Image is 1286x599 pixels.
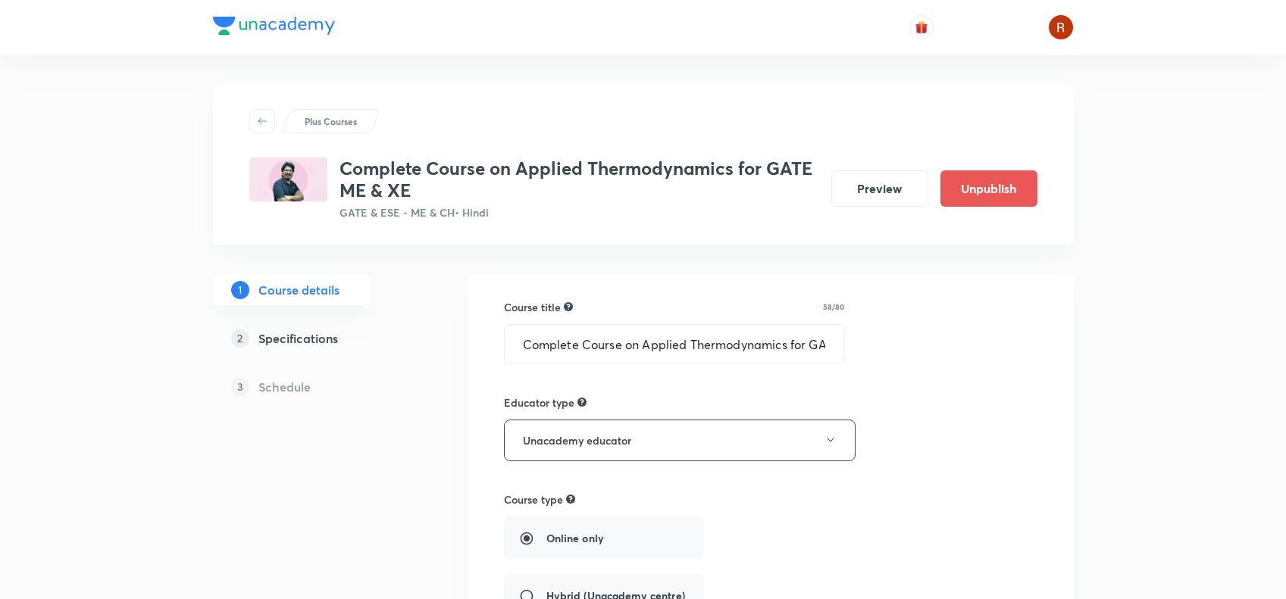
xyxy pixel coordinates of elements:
[231,281,249,299] p: 1
[305,114,357,128] p: Plus Courses
[258,378,311,396] h5: Schedule
[1048,14,1074,40] img: Rupsha chowdhury
[505,325,844,363] input: A great title is short, clear and descriptive
[504,420,856,461] button: Unacademy educator
[213,17,335,35] img: Company Logo
[258,329,338,348] h5: Specifications
[915,20,928,34] img: avatar
[213,323,419,354] a: 2Specifications
[909,15,934,39] button: avatar
[231,378,249,396] p: 3
[231,329,249,348] p: 2
[504,395,574,410] h6: Educator type
[940,170,1037,207] button: Unpublish
[258,281,339,299] h5: Course details
[249,158,327,201] img: 21B5BA32-9426-4C57-A260-0FA7DFEF054D_plus.png
[566,492,575,506] div: A hybrid course can have a mix of online and offline classes. These courses will have restricted ...
[823,303,844,310] p: 58/80
[339,158,819,201] h3: Complete Course on Applied Thermodynamics for GATE ME & XE
[577,395,587,409] div: Not allowed to edit
[504,491,563,507] h6: Course type
[339,204,819,220] p: GATE & ESE - ME & CH • Hindi
[504,299,561,315] h6: Course title
[831,170,928,207] button: Preview
[564,300,573,314] div: A great title is short, clear and descriptive
[213,17,335,39] a: Company Logo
